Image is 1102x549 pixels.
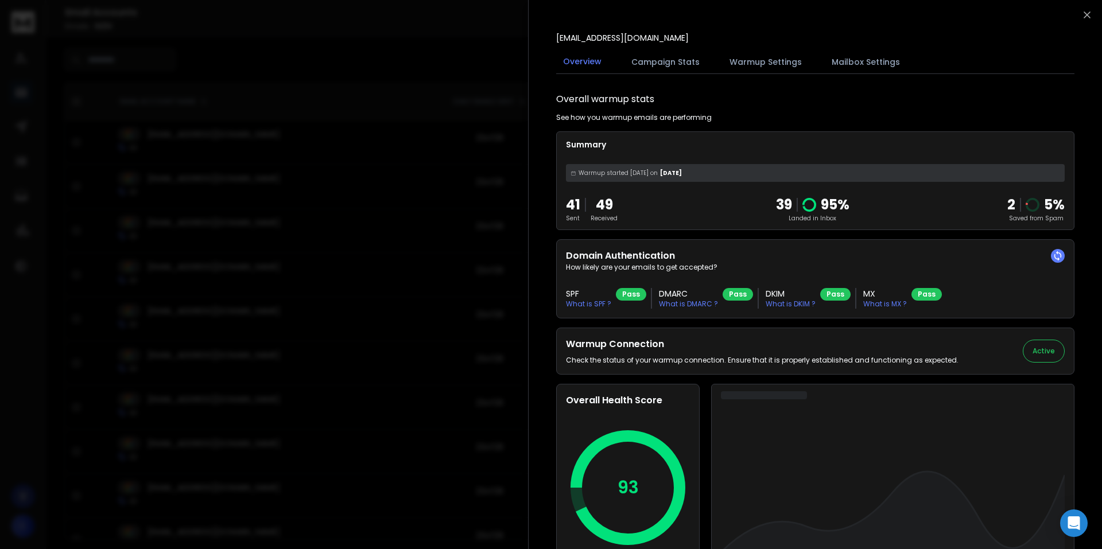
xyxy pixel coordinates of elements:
button: Mailbox Settings [825,49,907,75]
h2: Warmup Connection [566,337,959,351]
p: 49 [591,196,618,214]
p: How likely are your emails to get accepted? [566,263,1065,272]
div: [DATE] [566,164,1065,182]
div: Pass [616,288,646,301]
p: What is MX ? [863,299,907,309]
p: Summary [566,139,1065,150]
p: 39 [776,196,792,214]
button: Overview [556,49,608,75]
h3: DKIM [766,288,816,299]
div: Pass [911,288,942,301]
div: Pass [723,288,753,301]
button: Warmup Settings [723,49,809,75]
p: What is SPF ? [566,299,611,309]
strong: 2 [1007,195,1015,214]
div: Open Intercom Messenger [1060,509,1088,537]
h3: DMARC [659,288,718,299]
p: What is DKIM ? [766,299,816,309]
div: Pass [820,288,851,301]
h3: MX [863,288,907,299]
span: Warmup started [DATE] on [579,169,658,177]
p: 5 % [1044,196,1065,214]
button: Active [1023,340,1065,363]
h3: SPF [566,288,611,299]
p: 95 % [821,196,849,214]
h2: Domain Authentication [566,249,1065,263]
p: Received [591,214,618,223]
p: [EMAIL_ADDRESS][DOMAIN_NAME] [556,32,689,44]
p: See how you warmup emails are performing [556,113,712,122]
p: 93 [618,477,639,498]
h1: Overall warmup stats [556,92,654,106]
button: Campaign Stats [624,49,707,75]
p: 41 [566,196,580,214]
p: Sent [566,214,580,223]
p: What is DMARC ? [659,299,718,309]
p: Check the status of your warmup connection. Ensure that it is properly established and functionin... [566,356,959,365]
p: Landed in Inbox [776,214,849,223]
h2: Overall Health Score [566,394,690,407]
p: Saved from Spam [1007,214,1065,223]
